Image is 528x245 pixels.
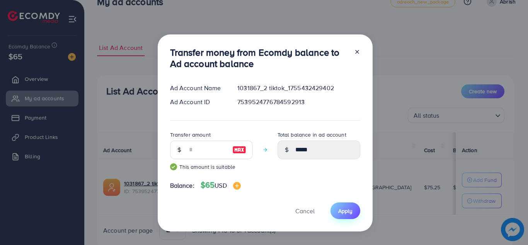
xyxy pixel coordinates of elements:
div: 1031867_2 tiktok_1755432429402 [231,84,366,93]
img: image [232,145,246,154]
button: Apply [330,202,360,219]
small: This amount is suitable [170,163,253,171]
img: image [233,182,241,190]
label: Transfer amount [170,131,211,139]
span: Apply [338,207,353,215]
img: guide [170,163,177,170]
span: Cancel [295,207,315,215]
span: USD [215,181,227,190]
button: Cancel [286,202,324,219]
div: Ad Account Name [164,84,232,93]
div: 7539524776784592913 [231,98,366,106]
span: Balance: [170,181,194,190]
label: Total balance in ad account [278,131,346,139]
h4: $65 [201,180,241,190]
h3: Transfer money from Ecomdy balance to Ad account balance [170,47,348,69]
div: Ad Account ID [164,98,232,106]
